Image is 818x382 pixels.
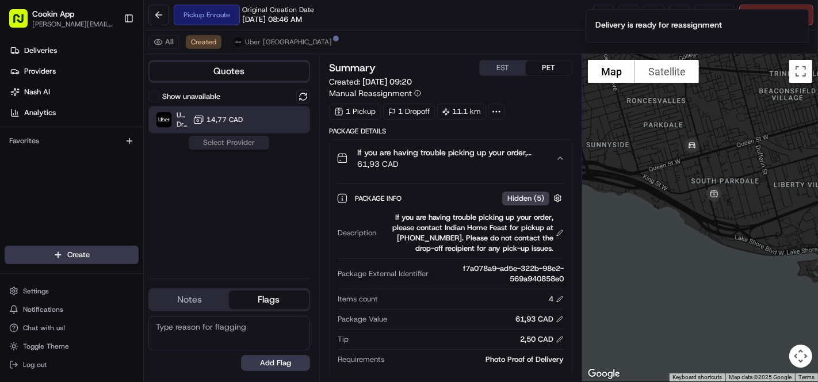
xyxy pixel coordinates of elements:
[150,291,229,309] button: Notes
[177,110,188,120] span: Uber [GEOGRAPHIC_DATA]
[234,37,243,47] img: uber-new-logo.jpeg
[433,263,564,284] div: f7a078a9-ad5e-322b-98e2-569a940858e0
[32,20,114,29] button: [PERSON_NAME][EMAIL_ADDRESS][DOMAIN_NAME]
[242,5,314,14] span: Original Creation Date
[676,130,708,162] div: 1
[228,35,337,49] button: Uber [GEOGRAPHIC_DATA]
[207,115,243,124] span: 14,77 CAD
[67,250,90,260] span: Create
[585,366,623,381] a: Open this area in Google Maps (opens a new window)
[5,320,139,336] button: Chat with us!
[193,114,243,125] button: 14,77 CAD
[23,360,47,369] span: Log out
[789,60,812,83] button: Toggle fullscreen view
[672,373,722,381] button: Keyboard shortcuts
[23,342,69,351] span: Toggle Theme
[162,91,220,102] label: Show unavailable
[729,374,792,380] span: Map data ©2025 Google
[191,37,216,47] span: Created
[362,77,412,87] span: [DATE] 09:20
[177,120,188,129] span: Dropoff ETA 41 minutes
[150,62,309,81] button: Quotes
[23,286,49,296] span: Settings
[24,66,56,77] span: Providers
[355,194,404,203] span: Package Info
[329,127,572,136] div: Package Details
[789,345,812,368] button: Map camera controls
[357,158,546,170] span: 61,93 CAD
[338,334,349,345] span: Tip
[381,212,564,254] div: If you are having trouble picking up your order, please contact Indian Home Feast for pickup at [...
[81,63,139,72] a: Powered byPylon
[186,35,221,49] button: Created
[338,294,378,304] span: Items count
[526,60,572,75] button: PET
[5,301,139,318] button: Notifications
[798,374,815,380] a: Terms (opens in new tab)
[437,104,486,120] div: 11.1 km
[329,104,381,120] div: 1 Pickup
[245,37,332,47] span: Uber [GEOGRAPHIC_DATA]
[148,35,179,49] button: All
[5,338,139,354] button: Toggle Theme
[24,108,56,118] span: Analytics
[549,294,564,304] div: 4
[330,140,572,177] button: If you are having trouble picking up your order, please contact Indian Home Feast for pickup at [...
[5,357,139,373] button: Log out
[520,334,564,345] div: 2,50 CAD
[23,323,65,333] span: Chat with us!
[5,246,139,264] button: Create
[585,366,623,381] img: Google
[5,83,143,101] a: Nash AI
[5,132,139,150] div: Favorites
[329,63,376,73] h3: Summary
[5,41,143,60] a: Deliveries
[24,87,50,97] span: Nash AI
[242,14,302,25] span: [DATE] 08:46 AM
[357,147,546,158] span: If you are having trouble picking up your order, please contact Indian Home Feast for pickup at [...
[5,5,119,32] button: Cookin App[PERSON_NAME][EMAIL_ADDRESS][DOMAIN_NAME]
[229,291,308,309] button: Flags
[507,193,544,204] span: Hidden ( 5 )
[389,354,564,365] div: Photo Proof of Delivery
[338,314,387,324] span: Package Value
[114,63,139,72] span: Pylon
[24,45,57,56] span: Deliveries
[156,112,171,127] img: Uber Canada
[502,191,565,205] button: Hidden (5)
[595,19,722,30] div: Delivery is ready for reassignment
[329,87,412,99] span: Manual Reassignment
[338,354,384,365] span: Requirements
[480,60,526,75] button: EST
[5,104,143,122] a: Analytics
[5,62,143,81] a: Providers
[338,228,376,238] span: Description
[23,305,63,314] span: Notifications
[588,60,635,83] button: Show street map
[329,76,412,87] span: Created:
[32,8,74,20] button: Cookin App
[329,87,421,99] button: Manual Reassignment
[241,355,310,371] button: Add Flag
[515,314,564,324] div: 61,93 CAD
[383,104,435,120] div: 1 Dropoff
[635,60,699,83] button: Show satellite imagery
[5,283,139,299] button: Settings
[338,269,429,279] span: Package External Identifier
